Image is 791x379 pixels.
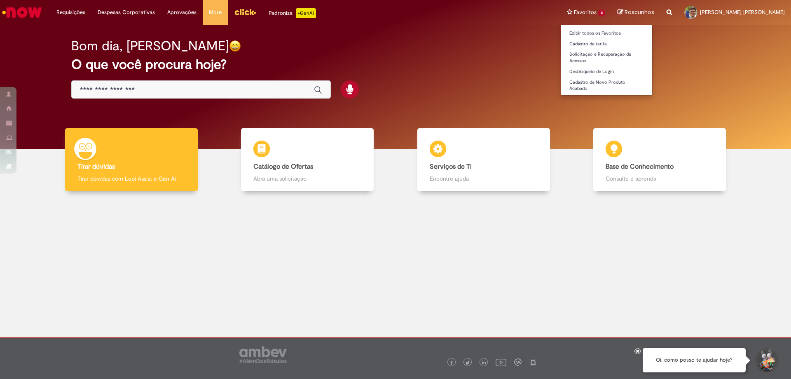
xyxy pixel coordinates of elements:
div: Padroniza [269,8,316,18]
a: Solicitação e Recuperação de Acessos [561,50,652,65]
span: Rascunhos [625,8,654,16]
a: Tirar dúvidas Tirar dúvidas com Lupi Assist e Gen Ai [43,128,220,191]
span: 4 [598,9,605,16]
span: More [209,8,222,16]
b: Tirar dúvidas [77,162,115,171]
h2: Bom dia, [PERSON_NAME] [71,39,229,53]
span: Despesas Corporativas [98,8,155,16]
b: Base de Conhecimento [606,162,674,171]
img: logo_footer_naosei.png [529,358,537,366]
img: logo_footer_youtube.png [496,357,506,367]
a: Cadastro de Novo Produto Acabado [561,78,652,93]
h2: O que você procura hoje? [71,57,720,72]
p: Consulte e aprenda [606,174,714,183]
img: logo_footer_ambev_rotulo_gray.png [239,346,287,363]
p: +GenAi [296,8,316,18]
a: Cadastro de tarifa [561,40,652,49]
span: Aprovações [167,8,197,16]
img: click_logo_yellow_360x200.png [234,6,256,18]
a: Base de Conhecimento Consulte e aprenda [572,128,748,191]
a: Rascunhos [618,9,654,16]
span: [PERSON_NAME] [PERSON_NAME] [700,9,785,16]
div: Oi, como posso te ajudar hoje? [643,348,746,372]
span: Requisições [56,8,85,16]
p: Tirar dúvidas com Lupi Assist e Gen Ai [77,174,185,183]
p: Abra uma solicitação [253,174,361,183]
a: Catálogo de Ofertas Abra uma solicitação [220,128,396,191]
img: happy-face.png [229,40,241,52]
img: logo_footer_linkedin.png [482,360,486,365]
b: Catálogo de Ofertas [253,162,313,171]
b: Serviços de TI [430,162,472,171]
img: logo_footer_workplace.png [514,358,522,366]
p: Encontre ajuda [430,174,538,183]
img: logo_footer_facebook.png [449,361,454,365]
ul: Favoritos [561,25,653,96]
a: Exibir todos os Favoritos [561,29,652,38]
img: logo_footer_twitter.png [466,361,470,365]
span: Favoritos [574,8,597,16]
a: Desbloqueio de Login [561,67,652,76]
a: Serviços de TI Encontre ajuda [395,128,572,191]
img: ServiceNow [1,4,43,21]
button: Iniciar Conversa de Suporte [754,348,779,373]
